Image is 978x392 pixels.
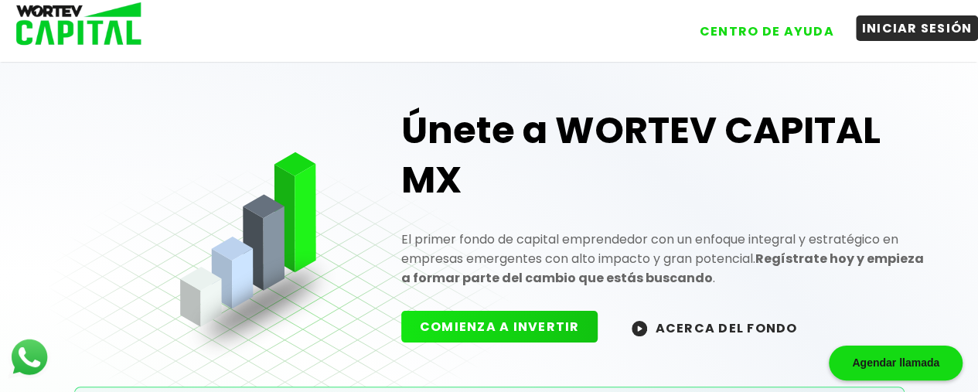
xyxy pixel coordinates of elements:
div: Agendar llamada [829,346,963,380]
button: CENTRO DE AYUDA [693,19,840,44]
button: ACERCA DEL FONDO [613,311,816,344]
strong: Regístrate hoy y empieza a formar parte del cambio que estás buscando [401,250,924,287]
button: COMIENZA A INVERTIR [401,311,598,343]
img: logos_whatsapp-icon.242b2217.svg [8,336,51,379]
h1: Únete a WORTEV CAPITAL MX [401,106,929,205]
a: COMIENZA A INVERTIR [401,318,614,336]
p: El primer fondo de capital emprendedor con un enfoque integral y estratégico en empresas emergent... [401,230,929,288]
img: wortev-capital-acerca-del-fondo [632,321,647,336]
a: CENTRO DE AYUDA [678,7,840,44]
